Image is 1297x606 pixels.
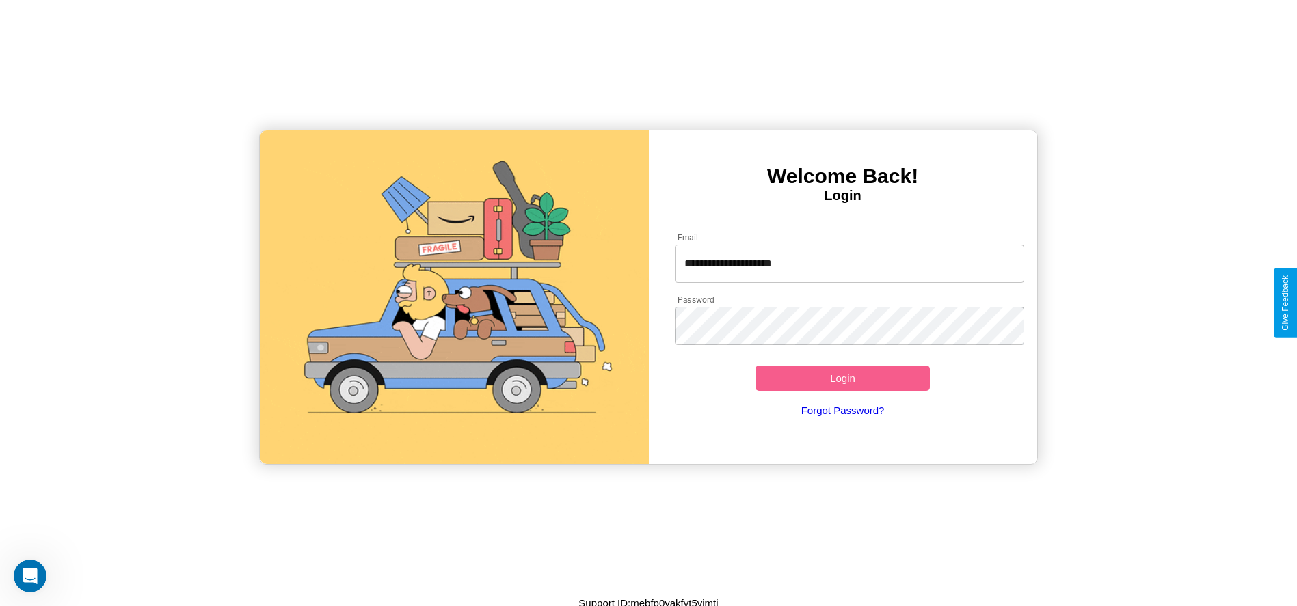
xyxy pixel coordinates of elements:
div: Give Feedback [1281,275,1290,331]
img: gif [260,130,648,464]
a: Forgot Password? [668,391,1017,430]
h3: Welcome Back! [649,165,1037,188]
iframe: Intercom live chat [14,560,46,592]
button: Login [756,366,931,391]
label: Email [678,232,699,243]
label: Password [678,294,714,305]
h4: Login [649,188,1037,204]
